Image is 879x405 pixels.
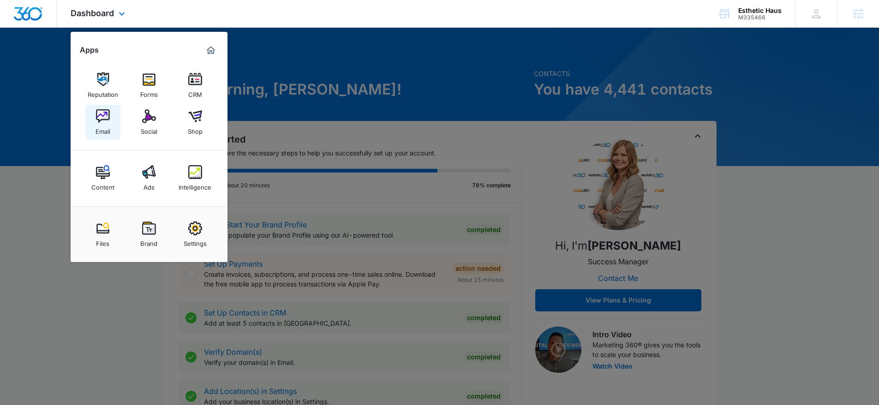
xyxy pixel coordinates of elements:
[140,86,158,98] div: Forms
[188,86,202,98] div: CRM
[178,105,213,140] a: Shop
[85,105,120,140] a: Email
[178,217,213,252] a: Settings
[85,217,120,252] a: Files
[203,43,218,58] a: Marketing 360® Dashboard
[85,161,120,196] a: Content
[178,161,213,196] a: Intelligence
[140,235,157,247] div: Brand
[141,123,157,135] div: Social
[132,105,167,140] a: Social
[132,217,167,252] a: Brand
[88,86,118,98] div: Reputation
[179,179,211,191] div: Intelligence
[85,68,120,103] a: Reputation
[184,235,207,247] div: Settings
[188,123,203,135] div: Shop
[178,68,213,103] a: CRM
[96,123,110,135] div: Email
[738,14,782,21] div: account id
[738,7,782,14] div: account name
[71,8,114,18] span: Dashboard
[80,46,99,54] h2: Apps
[96,235,109,247] div: Files
[132,161,167,196] a: Ads
[91,179,114,191] div: Content
[132,68,167,103] a: Forms
[144,179,155,191] div: Ads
